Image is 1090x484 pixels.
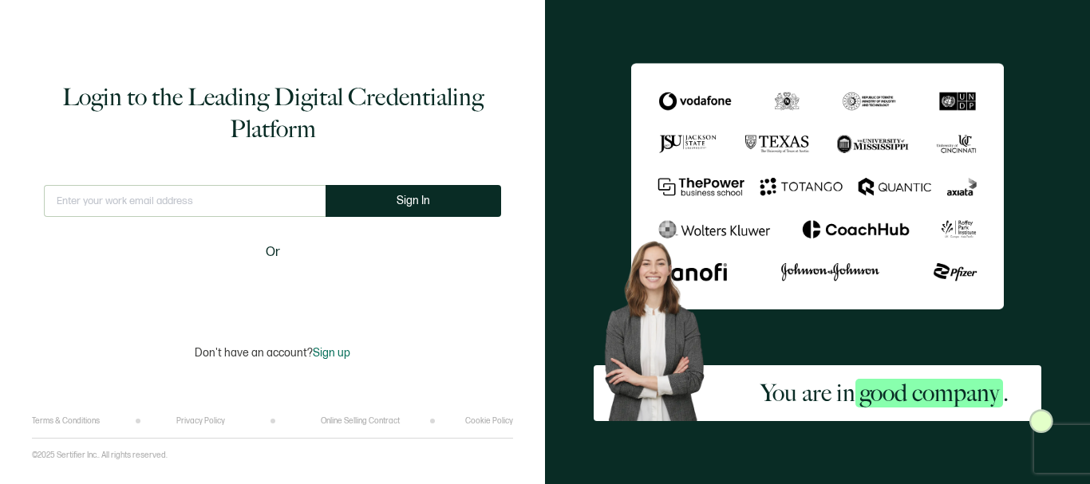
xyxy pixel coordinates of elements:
a: Terms & Conditions [32,416,100,426]
button: Sign In [326,185,501,217]
span: Sign In [397,195,430,207]
h1: Login to the Leading Digital Credentialing Platform [44,81,501,145]
img: Sertifier Login - You are in <span class="strong-h">good company</span>. Hero [594,232,728,420]
a: Cookie Policy [465,416,513,426]
h2: You are in . [760,377,1009,409]
img: Sertifier Login - You are in <span class="strong-h">good company</span>. [631,63,1004,309]
p: ©2025 Sertifier Inc.. All rights reserved. [32,451,168,460]
span: Or [266,242,280,262]
span: good company [855,379,1003,407]
img: Sertifier Login [1029,409,1053,433]
span: Sign up [313,346,350,360]
a: Privacy Policy [176,416,225,426]
p: Don't have an account? [195,346,350,360]
a: Online Selling Contract [321,416,400,426]
iframe: Sign in with Google Button [173,273,373,308]
input: Enter your work email address [44,185,326,217]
